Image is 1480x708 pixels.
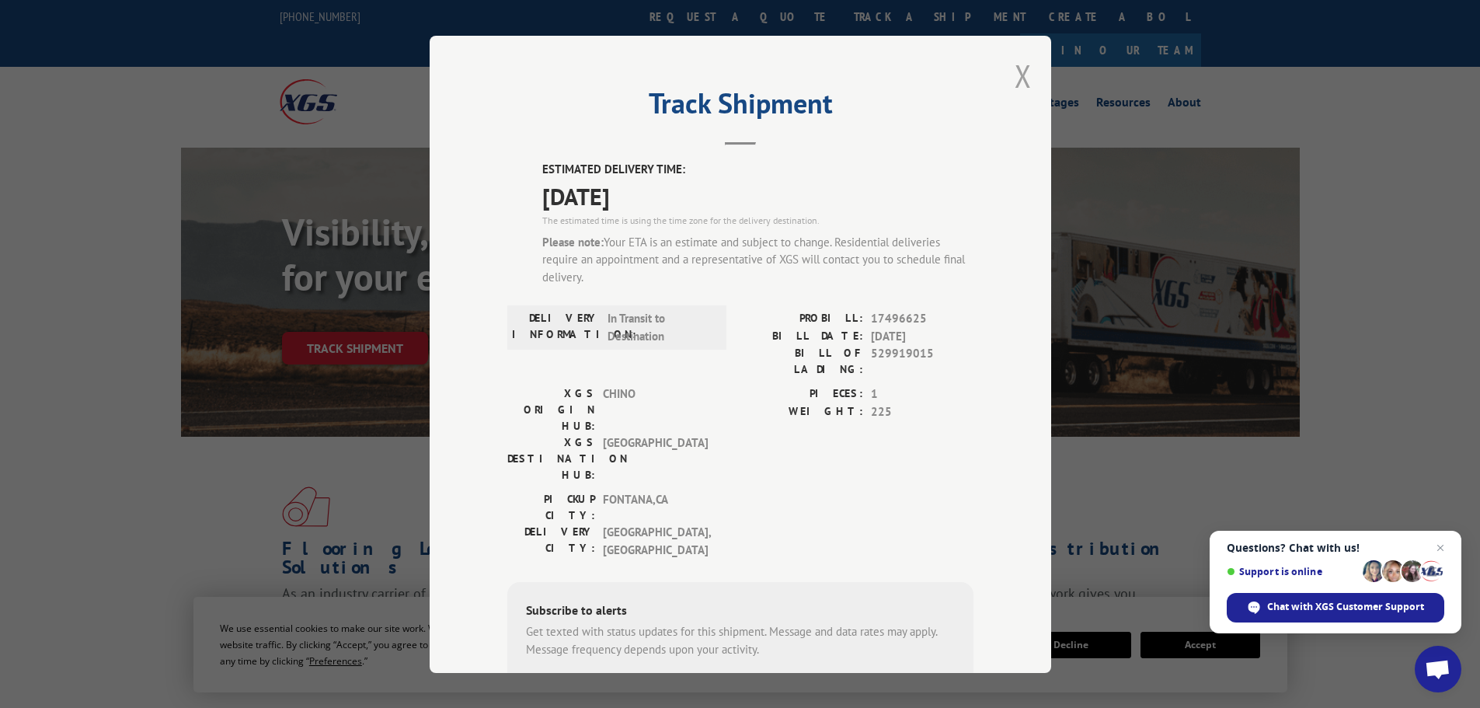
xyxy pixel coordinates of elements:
label: PROBILL: [740,310,863,328]
div: Subscribe to alerts [526,601,955,623]
span: 529919015 [871,345,973,378]
span: In Transit to Destination [608,310,712,345]
div: The estimated time is using the time zone for the delivery destination. [542,213,973,227]
span: [GEOGRAPHIC_DATA] , [GEOGRAPHIC_DATA] [603,524,708,559]
span: [DATE] [871,327,973,345]
label: ESTIMATED DELIVERY TIME: [542,161,973,179]
label: XGS ORIGIN HUB: [507,385,595,434]
label: WEIGHT: [740,403,863,420]
span: CHINO [603,385,708,434]
span: [GEOGRAPHIC_DATA] [603,434,708,483]
div: Open chat [1415,646,1461,692]
label: XGS DESTINATION HUB: [507,434,595,483]
label: PICKUP CITY: [507,491,595,524]
span: [DATE] [542,178,973,213]
label: PIECES: [740,385,863,403]
button: Close modal [1015,55,1032,96]
span: 17496625 [871,310,973,328]
span: 1 [871,385,973,403]
div: Chat with XGS Customer Support [1227,593,1444,623]
label: BILL DATE: [740,327,863,345]
label: DELIVERY INFORMATION: [512,310,600,345]
h2: Track Shipment [507,92,973,122]
span: Support is online [1227,566,1357,577]
div: Get texted with status updates for this shipment. Message and data rates may apply. Message frequ... [526,623,955,658]
span: Chat with XGS Customer Support [1267,600,1424,614]
label: DELIVERY CITY: [507,524,595,559]
label: BILL OF LADING: [740,345,863,378]
span: 225 [871,403,973,420]
span: FONTANA , CA [603,491,708,524]
span: Close chat [1431,539,1450,557]
strong: Please note: [542,234,604,249]
div: Your ETA is an estimate and subject to change. Residential deliveries require an appointment and ... [542,233,973,286]
span: Questions? Chat with us! [1227,542,1444,554]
